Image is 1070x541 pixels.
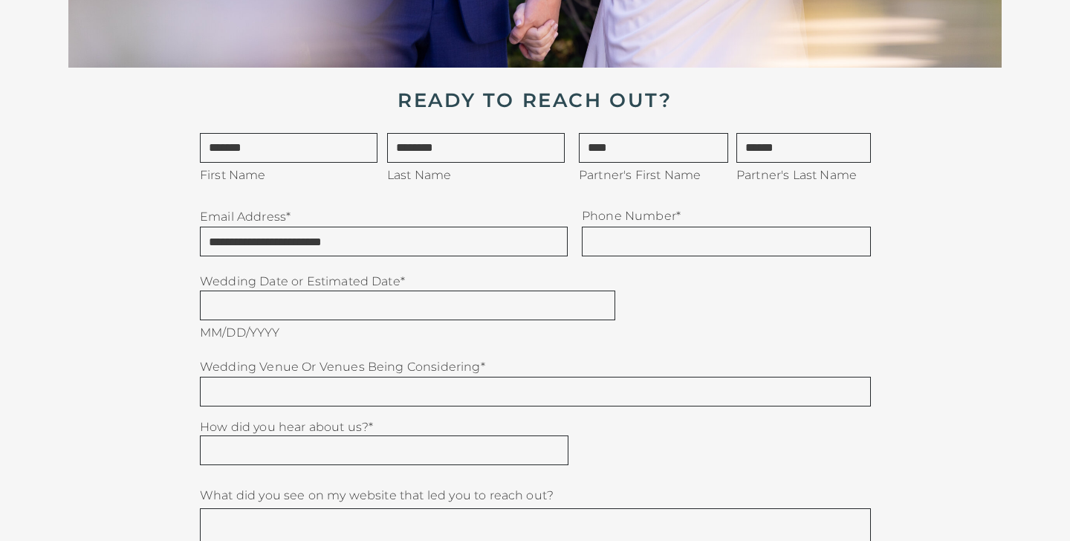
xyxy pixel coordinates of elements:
p: How did you hear about us?* [200,417,568,433]
p: Last Name [387,165,536,181]
p: MM/DD/YYYY [200,323,349,339]
h2: READY TO REACH OUT? [89,89,981,112]
p: Partner's First Name [579,165,728,181]
p: Wedding Date or Estimated Date* [200,271,860,288]
p: What did you see on my website that led you to reach out? [200,485,871,505]
p: Email Address* [200,207,470,223]
p: First Name [200,165,349,181]
p: Partner's Last Name [736,165,886,181]
p: Wedding Venue Or Venues Being Considering* [200,357,871,373]
p: Phone Number* [582,206,852,222]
